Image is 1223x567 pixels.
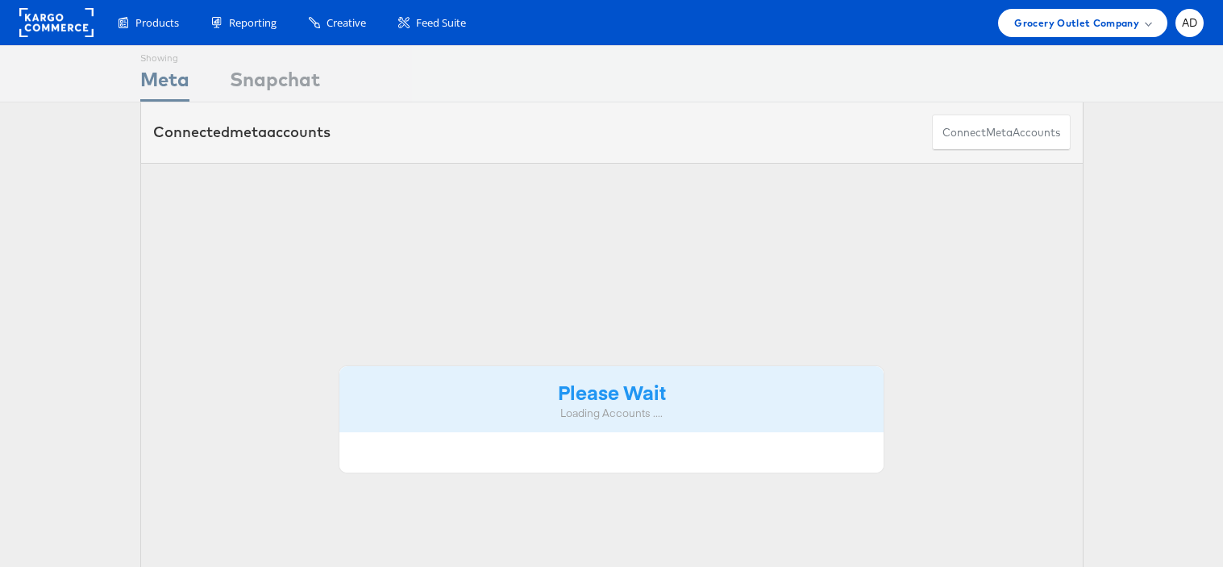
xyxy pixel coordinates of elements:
[558,378,666,405] strong: Please Wait
[986,125,1013,140] span: meta
[140,46,189,65] div: Showing
[140,65,189,102] div: Meta
[135,15,179,31] span: Products
[230,65,320,102] div: Snapchat
[932,115,1071,151] button: ConnectmetaAccounts
[1182,18,1198,28] span: AD
[153,122,331,143] div: Connected accounts
[229,15,277,31] span: Reporting
[1014,15,1139,31] span: Grocery Outlet Company
[416,15,466,31] span: Feed Suite
[230,123,267,141] span: meta
[352,406,872,421] div: Loading Accounts ....
[327,15,366,31] span: Creative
